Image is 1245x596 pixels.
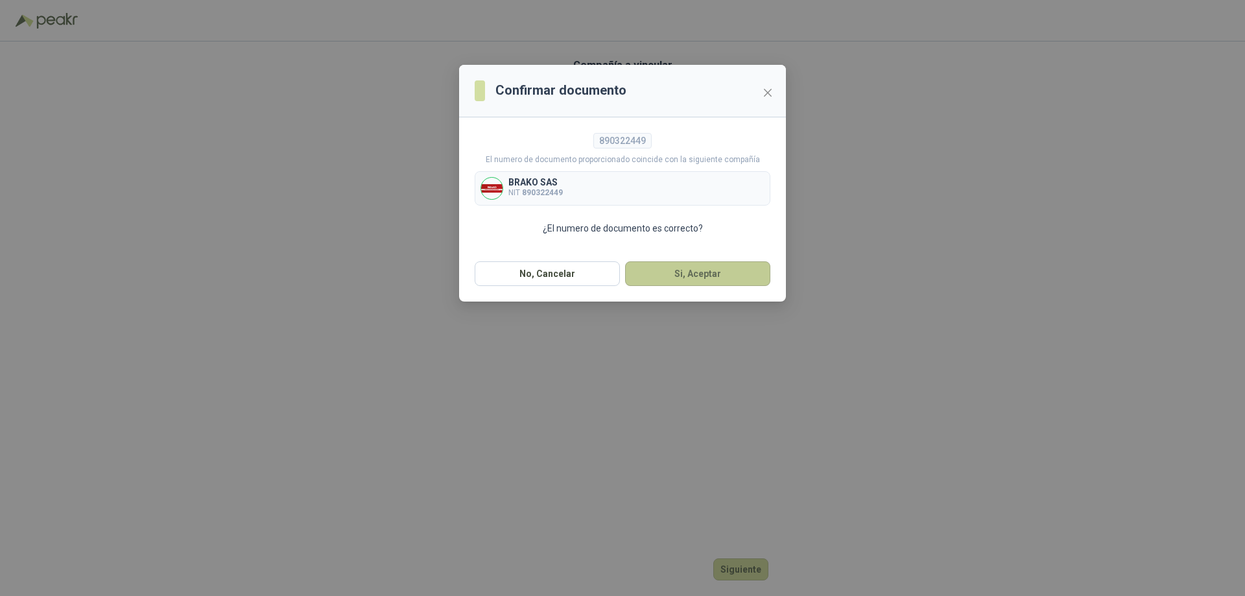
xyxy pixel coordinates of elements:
p: NIT [508,187,563,199]
div: 890322449 [593,133,652,149]
button: No, Cancelar [475,261,620,286]
p: El numero de documento proporcionado coincide con la siguiente compañía [475,154,770,166]
h3: Confirmar documento [495,80,626,101]
button: Si, Aceptar [625,261,770,286]
p: BRAKO SAS [508,178,563,187]
b: 890322449 [522,188,563,197]
p: ¿El numero de documento es correcto? [475,221,770,235]
span: close [763,88,773,98]
img: Company Logo [481,178,503,199]
button: Close [757,82,778,103]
